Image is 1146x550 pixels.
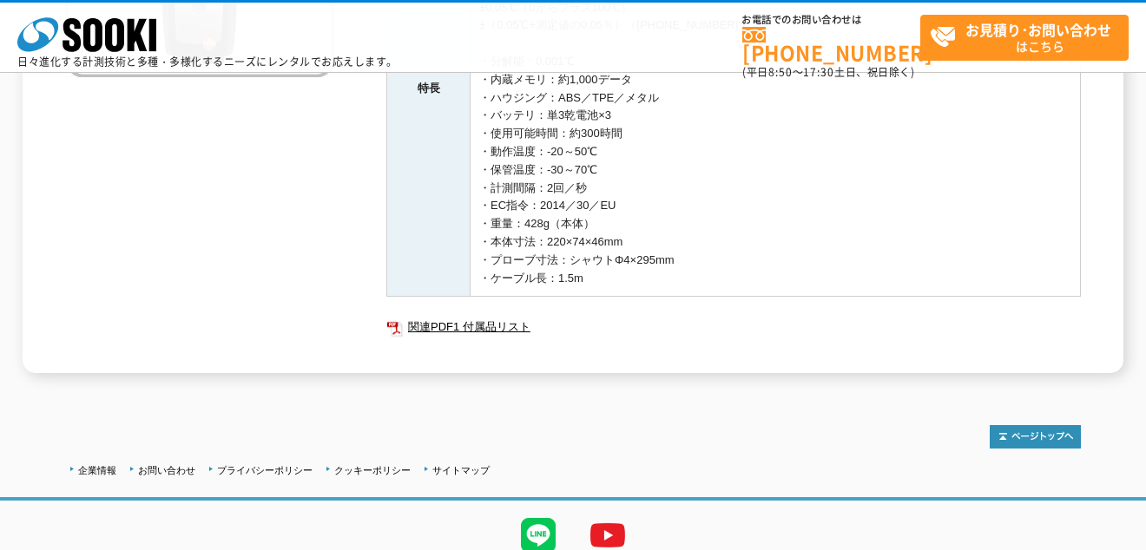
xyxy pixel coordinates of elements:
[78,465,116,475] a: 企業情報
[965,19,1111,40] strong: お見積り･お問い合わせ
[138,465,195,475] a: お問い合わせ
[334,465,411,475] a: クッキーポリシー
[920,15,1129,61] a: お見積り･お問い合わせはこちら
[432,465,490,475] a: サイトマップ
[217,465,313,475] a: プライバシーポリシー
[768,64,793,80] span: 8:50
[17,56,398,67] p: 日々進化する計測技術と多種・多様化するニーズにレンタルでお応えします。
[386,316,1081,338] a: 関連PDF1 付属品リスト
[803,64,834,80] span: 17:30
[742,64,914,80] span: (平日 ～ 土日、祝日除く)
[742,27,920,62] a: [PHONE_NUMBER]
[742,15,920,25] span: お電話でのお問い合わせは
[990,425,1081,449] img: トップページへ
[930,16,1128,59] span: はこちら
